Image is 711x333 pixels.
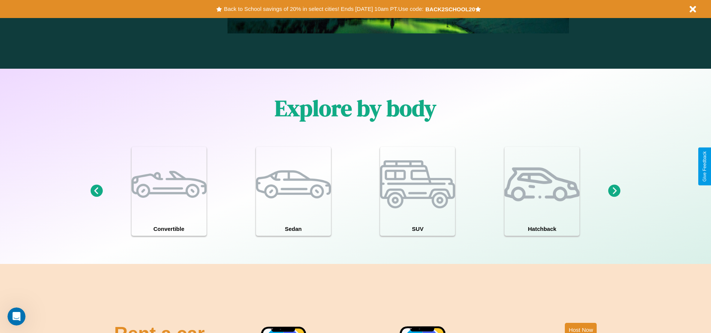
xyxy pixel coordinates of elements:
h1: Explore by body [275,93,436,124]
iframe: Intercom live chat [7,307,25,325]
b: BACK2SCHOOL20 [425,6,475,12]
h4: Hatchback [504,222,579,236]
button: Back to School savings of 20% in select cities! Ends [DATE] 10am PT.Use code: [222,4,425,14]
div: Give Feedback [702,151,707,182]
h4: Convertible [132,222,207,236]
h4: SUV [380,222,455,236]
h4: Sedan [256,222,331,236]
